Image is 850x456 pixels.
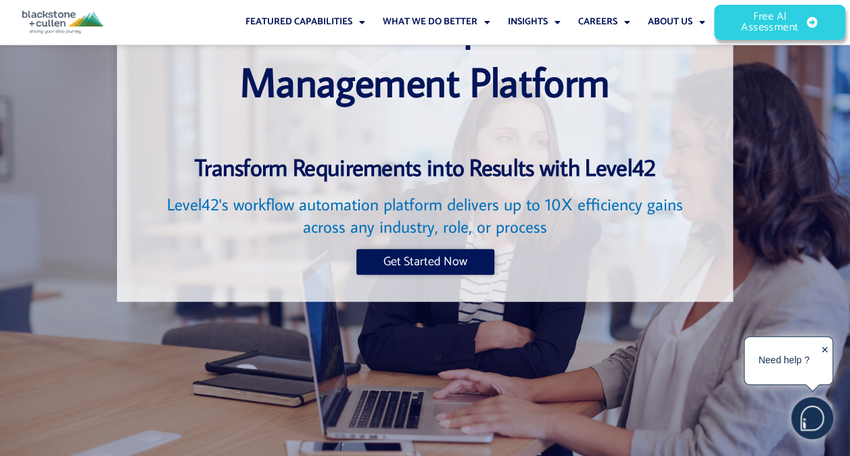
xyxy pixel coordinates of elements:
[792,398,832,438] img: users%2F5SSOSaKfQqXq3cFEnIZRYMEs4ra2%2Fmedia%2Fimages%2F-Bulle%20blanche%20sans%20fond%20%2B%20ma...
[715,5,845,40] a: Free AI Assessment
[821,340,829,382] div: ✕
[356,249,494,275] a: Get Started Now
[747,339,821,382] div: Need help ?
[741,12,798,33] span: Free AI Assessment
[144,193,706,237] h2: Level42's workflow automation platform delivers up to 10X efficiency gains across any industry, r...
[144,152,706,183] h3: Transform Requirements into Results with Level42
[383,256,467,268] span: Get Started Now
